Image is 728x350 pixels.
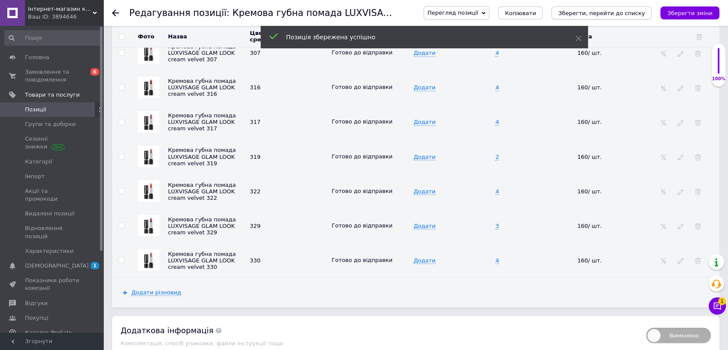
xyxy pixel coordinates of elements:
div: Повернутися назад [112,9,119,16]
span: 4 [495,50,499,57]
span: Кремова губна помада LUXVISAGE GLAM LOOK cream velvet 329 [168,216,236,235]
span: 307 [250,50,261,56]
span: Позиції [25,106,46,114]
p: Высокопигментированная бархатисто-кремовая текстура равномерно ложится на губы плотным комфортным... [9,9,217,27]
span: 4 [495,257,499,264]
span: Додати [414,222,436,229]
div: 100% [712,76,725,82]
span: Перегляд позиції [427,9,478,16]
span: 3 [495,222,499,229]
p: Выравнивает рельеф губ, заполняет морщинки и трещинки, скрывает шелушения, придает губам невероят... [9,32,217,50]
input: Пошук [4,30,101,46]
span: 4 [495,188,499,195]
span: 160/ шт. [577,153,602,160]
span: Кремова губна помада LUXVISAGE GLAM LOOK cream velvet 319 [168,147,236,166]
span: Додати різновид [131,289,181,296]
span: Видалені позиції [25,210,75,218]
body: Редактор, F7DA01F5-5862-4268-9DD3-DE2DE212A8C9 [9,9,217,188]
span: Додати [414,50,436,57]
span: Додати [414,257,436,264]
span: Відновлення позицій [25,224,80,240]
span: Кремова губна помада LUXVISAGE GLAM LOOK cream velvet 317 [168,112,236,132]
div: Додаткова інформація [121,325,638,335]
span: Готово до відправки [332,187,392,194]
i: Зберегти, перейти до списку [558,10,645,16]
span: 4 [495,119,499,126]
span: 319 [250,153,261,160]
p: Вирівнює рельєф губ, заповнює зморшки та тріщинки, приховує лущення, надає губам неймовірно гладк... [9,32,217,50]
span: Готово до відправки [332,153,392,159]
span: Кремова губна помада LUXVISAGE GLAM LOOK cream velvet 322 [168,181,236,201]
span: Копіювати [505,10,536,16]
span: Цвет и оттенок средства для губ [250,30,306,43]
span: Характеристики [25,247,74,255]
div: Позиція збережена успішно [286,33,554,41]
span: Каталог ProSale [25,329,72,337]
p: Сатиновий фініш, трохи напіввологий, з добре насиченим кольором додасть губам об'єм і виразність,... [9,56,217,74]
span: Групи та добірки [25,120,76,128]
span: 322 [250,188,261,194]
span: 330 [250,257,261,263]
span: 2 [495,153,499,160]
body: Редактор, ED8222C1-307E-41B2-9BCA-C6CA90D5990A [9,9,217,198]
span: 1 [90,262,99,269]
span: Сезонні знижки [25,135,80,151]
span: Додати [414,119,436,126]
div: Ваш ID: 3894646 [28,13,103,21]
span: Головна [25,54,49,61]
span: 329 [250,222,261,229]
span: 160/ шт. [577,50,602,56]
th: Ціна [575,26,657,48]
span: [DEMOGRAPHIC_DATA] [25,262,89,270]
span: Вимкнено [646,328,711,343]
button: Копіювати [498,6,543,19]
span: Додати [414,84,436,91]
span: 6 [90,68,99,76]
span: Кремова губна помада LUXVISAGE GLAM LOOK cream velvet 316 [168,78,236,97]
span: Готово до відправки [332,84,392,90]
button: Зберегти, перейти до списку [551,6,652,19]
p: Формула помади більш ніж на 50% складається з емолентів, які зволожують ніжну шкіру губ, надають ... [9,79,217,106]
span: 160/ шт. [577,257,602,263]
span: 160/ шт. [577,84,602,91]
span: Імпорт [25,173,45,180]
span: Додати [414,188,436,195]
span: 160/ шт. [577,188,602,194]
span: 316 [250,84,261,91]
span: Додати [414,153,436,160]
span: Замовлення та повідомлення [25,68,80,84]
span: 4 [495,84,499,91]
span: Категорії [25,158,52,166]
span: Готово до відправки [332,118,392,125]
th: Фото [131,26,166,48]
span: Готово до відправки [332,222,392,228]
i: Зберегти зміни [667,10,712,16]
button: Чат з покупцем1 [709,297,726,315]
span: Кремова губна помада LUXVISAGE GLAM LOOK cream velvet 307 [168,43,236,63]
span: 160/ шт. [577,222,602,229]
p: Сатиновый финиш, слегка полувлажный, с хорошо насыщенным цветом добавит губам объем и выразительн... [9,56,217,82]
h1: Редагування позиції: Кремова губна помада LUXVISAGE GLAM LOOK cream velvet [129,8,515,18]
span: Акції та промокоди [25,187,80,203]
span: Кремова губна помада LUXVISAGE GLAM LOOK cream velvet 330 [168,250,236,270]
span: 160/ шт. [577,119,602,125]
span: Показники роботи компанії [25,277,80,292]
span: Відгуки [25,300,47,307]
span: Готово до відправки [332,256,392,263]
span: 1 [718,297,726,305]
span: Покупці [25,314,48,322]
span: 317 [250,119,261,125]
p: Формула помады более чем на 50% состоит из эмолентов, которые увлажняют нежную кожу губ, придают ... [9,88,217,115]
span: Товари та послуги [25,91,80,99]
p: Високопігментована бархатисто-кремова текстура рівномірно лягає на губи щільним комфортним покрит... [9,9,217,27]
div: Комплектація, спосіб упаковки, файли інструкції тощо [121,340,638,346]
button: Зберегти зміни [660,6,719,19]
div: 100% Якість заповнення [711,43,726,87]
th: Назва [166,26,248,48]
span: Готово до відправки [332,49,392,56]
span: Інтернет-магазин косметики "Lushlume" [28,5,93,13]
